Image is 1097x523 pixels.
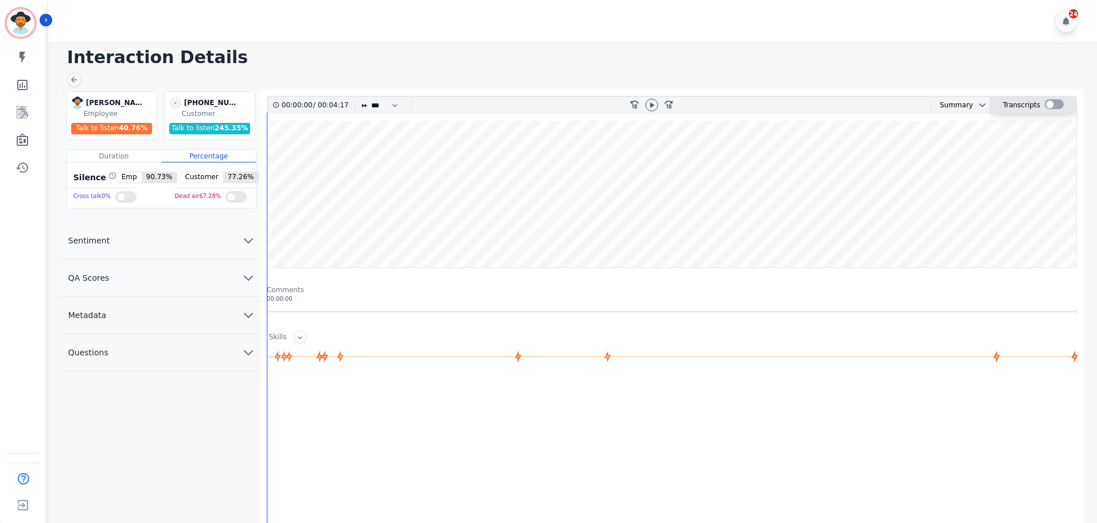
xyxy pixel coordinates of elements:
div: Employee [84,109,154,118]
div: Talk to listen [169,123,251,134]
span: Questions [59,347,118,358]
div: 00:04:17 [316,97,347,114]
div: Silence [71,172,116,183]
div: [PERSON_NAME] [86,96,143,109]
svg: chevron down [242,234,255,247]
div: Percentage [161,150,256,162]
button: Metadata chevron down [59,297,260,334]
div: Duration [67,150,161,162]
span: QA Scores [59,272,119,284]
div: 24 [1069,9,1078,18]
svg: chevron down [978,100,987,110]
h1: Interaction Details [67,47,1086,68]
div: 00:00:00 [282,97,313,114]
img: Bordered avatar [7,9,34,37]
div: Transcripts [1003,97,1040,114]
span: 77.26 % [223,172,259,183]
span: 90.73 % [142,172,177,183]
div: Talk to listen [71,123,153,134]
svg: chevron down [242,308,255,322]
div: Cross talk 0 % [73,188,111,205]
div: Dead air 67.28 % [175,188,221,205]
div: Customer [182,109,252,118]
button: QA Scores chevron down [59,259,260,297]
div: Summary [931,97,973,114]
div: [PHONE_NUMBER] [184,96,242,109]
svg: chevron down [242,271,255,285]
button: Sentiment chevron down [59,222,260,259]
span: Customer [180,172,223,183]
span: - [169,96,182,109]
span: Metadata [59,309,115,321]
button: Questions chevron down [59,334,260,371]
div: / [282,97,352,114]
div: Skills [269,332,287,343]
span: Sentiment [59,235,119,246]
button: chevron down [973,100,987,110]
div: 00:00:00 [267,295,1077,303]
span: 245.35 % [215,124,248,132]
div: Comments [267,285,1077,295]
span: 40.76 % [119,124,147,132]
span: Emp [117,172,142,183]
svg: chevron down [242,346,255,359]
